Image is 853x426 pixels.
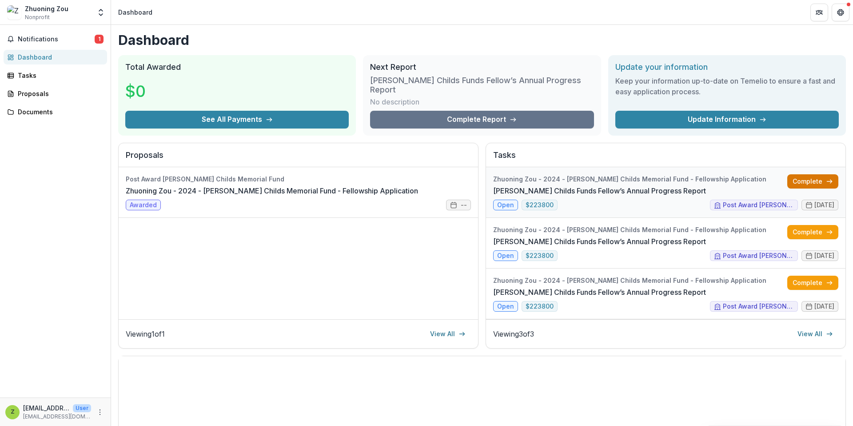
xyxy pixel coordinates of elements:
[787,225,838,239] a: Complete
[493,150,838,167] h2: Tasks
[126,150,471,167] h2: Proposals
[125,111,349,129] button: See All Payments
[125,79,192,103] h3: $0
[792,327,838,341] a: View All
[95,35,104,44] span: 1
[23,413,91,421] p: [EMAIL_ADDRESS][DOMAIN_NAME]
[4,68,107,83] a: Tasks
[118,8,152,17] div: Dashboard
[370,96,419,107] p: No description
[832,4,849,21] button: Get Help
[4,86,107,101] a: Proposals
[4,104,107,119] a: Documents
[11,409,15,415] div: zhuoningz@uchicago.edu
[810,4,828,21] button: Partners
[118,32,846,48] h1: Dashboard
[787,174,838,189] a: Complete
[493,185,706,196] a: [PERSON_NAME] Childs Funds Fellow’s Annual Progress Report
[126,185,418,196] a: Zhuoning Zou - 2024 - [PERSON_NAME] Childs Memorial Fund - Fellowship Application
[615,111,839,129] a: Update Information
[18,36,95,43] span: Notifications
[615,76,839,97] h3: Keep your information up-to-date on Temelio to ensure a fast and easy application process.
[115,6,156,19] nav: breadcrumb
[615,62,839,72] h2: Update your information
[126,329,165,339] p: Viewing 1 of 1
[425,327,471,341] a: View All
[370,62,594,72] h2: Next Report
[95,407,105,418] button: More
[23,403,69,413] p: [EMAIL_ADDRESS][DOMAIN_NAME]
[4,32,107,46] button: Notifications1
[18,52,100,62] div: Dashboard
[493,329,534,339] p: Viewing 3 of 3
[493,236,706,247] a: [PERSON_NAME] Childs Funds Fellow’s Annual Progress Report
[73,404,91,412] p: User
[787,276,838,290] a: Complete
[95,4,107,21] button: Open entity switcher
[18,89,100,98] div: Proposals
[370,111,594,129] a: Complete Report
[125,62,349,72] h2: Total Awarded
[4,50,107,64] a: Dashboard
[7,5,21,20] img: Zhuoning Zou
[493,287,706,297] a: [PERSON_NAME] Childs Funds Fellow’s Annual Progress Report
[25,4,68,13] div: Zhuoning Zou
[18,71,100,80] div: Tasks
[370,76,594,95] h3: [PERSON_NAME] Childs Funds Fellow’s Annual Progress Report
[18,107,100,117] div: Documents
[25,13,50,21] span: Nonprofit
